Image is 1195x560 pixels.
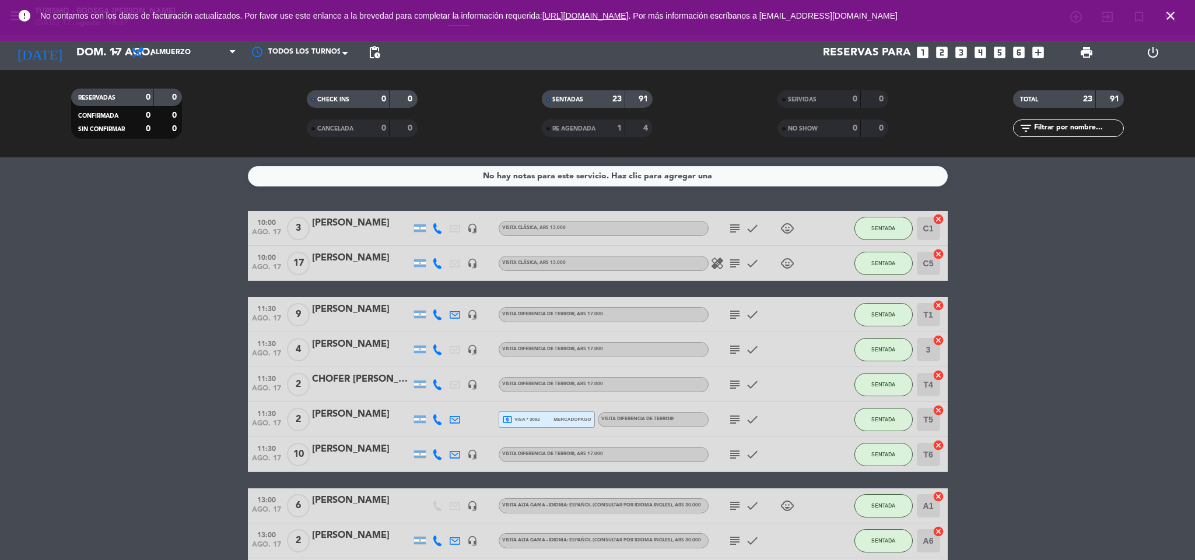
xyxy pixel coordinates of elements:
i: looks_6 [1011,45,1026,60]
strong: 91 [1110,95,1122,103]
strong: 0 [879,124,886,132]
span: ago. 17 [252,385,281,398]
strong: 0 [879,95,886,103]
span: print [1080,45,1094,59]
i: check [745,221,759,235]
span: SENTADA [871,416,895,422]
span: VISITA DIFERENCIA DE TERROIR [502,382,603,386]
span: SENTADA [871,451,895,457]
div: [PERSON_NAME] [312,407,411,422]
strong: 0 [408,124,415,132]
span: No contamos con los datos de facturación actualizados. Por favor use este enlance a la brevedad p... [40,11,898,20]
span: 6 [287,494,310,517]
i: power_settings_new [1146,45,1160,59]
span: SENTADA [871,537,895,544]
span: , ARS 30.000 [672,503,701,508]
div: [PERSON_NAME] [312,528,411,543]
i: looks_one [915,45,930,60]
span: visa * 3092 [502,414,540,425]
i: check [745,308,759,322]
i: check [745,499,759,513]
span: ago. 17 [252,315,281,328]
span: VISITA DIFERENCIA DE TERROIR [601,417,674,421]
span: RESERVADAS [78,95,115,101]
i: healing [710,256,724,270]
span: 13:00 [252,492,281,506]
i: child_care [780,499,794,513]
span: CHECK INS [317,97,349,103]
i: looks_4 [973,45,988,60]
span: VISITA CLÁSICA [502,226,566,230]
i: headset_mic [467,536,478,546]
i: subject [728,256,742,270]
button: SENTADA [854,217,913,240]
strong: 0 [146,93,150,101]
i: cancel [933,213,944,225]
strong: 0 [172,93,179,101]
span: SENTADA [871,346,895,353]
span: 9 [287,303,310,326]
div: [PERSON_NAME] [312,251,411,266]
span: RE AGENDADA [552,126,595,132]
strong: 0 [172,125,179,133]
span: 11:30 [252,336,281,350]
i: filter_list [1019,121,1033,135]
div: [PERSON_NAME] [312,302,411,317]
button: SENTADA [854,529,913,552]
span: 13:00 [252,527,281,541]
i: subject [728,308,742,322]
a: . Por más información escríbanos a [EMAIL_ADDRESS][DOMAIN_NAME] [629,11,898,20]
strong: 0 [853,95,857,103]
i: error [17,9,31,23]
i: subject [728,448,742,462]
span: VISITA DIFERENCIA DE TERROIR [502,347,603,351]
span: SENTADA [871,225,895,231]
span: Todos los turnos [268,47,341,58]
i: headset_mic [467,379,478,390]
button: SENTADA [854,408,913,431]
i: cancel [933,248,944,260]
i: check [745,378,759,392]
strong: 1 [617,124,622,132]
i: child_care [780,221,794,235]
button: SENTADA [854,443,913,466]
span: VISITA ALTA GAMA - IDIOMA: ESPAÑOL (Consultar por idioma ingles) [502,538,701,543]
span: , ARS 17.000 [574,382,603,386]
span: Reservas para [823,46,911,59]
i: check [745,343,759,357]
i: looks_two [934,45,949,60]
span: 10:00 [252,250,281,263]
i: check [745,413,759,427]
span: 2 [287,373,310,396]
span: SENTADA [871,260,895,266]
i: local_atm [502,414,513,425]
span: ago. 17 [252,455,281,468]
span: ago. 17 [252,541,281,554]
span: 2 [287,408,310,431]
div: [PERSON_NAME] [312,493,411,508]
i: headset_mic [467,344,478,355]
i: cancel [933,491,944,502]
strong: 23 [1083,95,1092,103]
i: headset_mic [467,449,478,460]
i: check [745,256,759,270]
span: CONFIRMADA [78,113,118,119]
i: headset_mic [467,501,478,511]
strong: 91 [639,95,650,103]
button: SENTADA [854,338,913,361]
i: looks_5 [992,45,1007,60]
span: ago. 17 [252,420,281,433]
span: VISITA ALTA GAMA - IDIOMA: ESPAÑOL (Consultar por idioma ingles) [502,503,701,508]
span: VISITA DIFERENCIA DE TERROIR [502,312,603,316]
strong: 0 [172,111,179,119]
span: NO SHOW [788,126,818,132]
span: 3 [287,217,310,240]
i: check [745,534,759,548]
span: 11:30 [252,406,281,420]
span: SIN CONFIRMAR [78,126,125,132]
i: subject [728,378,742,392]
i: subject [728,343,742,357]
span: SENTADA [871,502,895,509]
span: SERVIDAS [788,97,816,103]
span: pending_actions [367,45,381,59]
